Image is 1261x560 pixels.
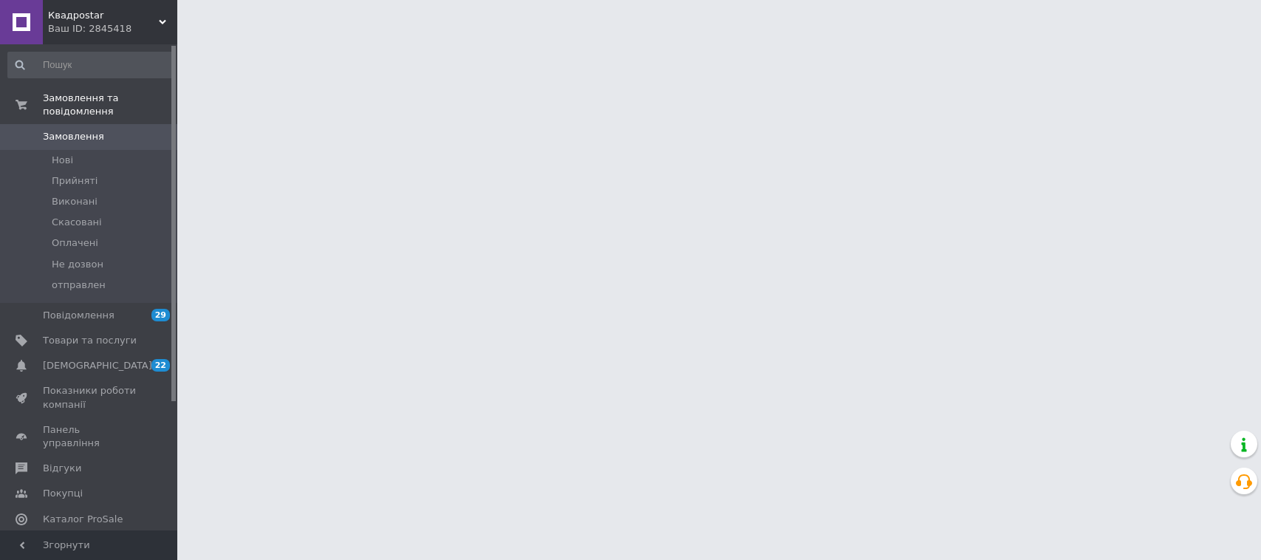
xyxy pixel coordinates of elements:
span: Скасовані [52,216,102,229]
span: Виконані [52,195,98,208]
span: Квадроstar [48,9,159,22]
span: [DEMOGRAPHIC_DATA] [43,359,152,372]
span: Панель управління [43,423,137,450]
span: Прийняті [52,174,98,188]
span: Нові [52,154,73,167]
span: Каталог ProSale [43,513,123,526]
span: Повідомлення [43,309,115,322]
span: Показники роботи компанії [43,384,137,411]
span: Відгуки [43,462,81,475]
span: Не дозвон [52,258,103,271]
div: Ваш ID: 2845418 [48,22,177,35]
span: 22 [151,359,170,372]
span: Замовлення та повідомлення [43,92,177,118]
span: отправлен [52,279,106,292]
span: 29 [151,309,170,321]
span: Оплачені [52,236,98,250]
span: Товари та послуги [43,334,137,347]
input: Пошук [7,52,174,78]
span: Покупці [43,487,83,500]
span: Замовлення [43,130,104,143]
